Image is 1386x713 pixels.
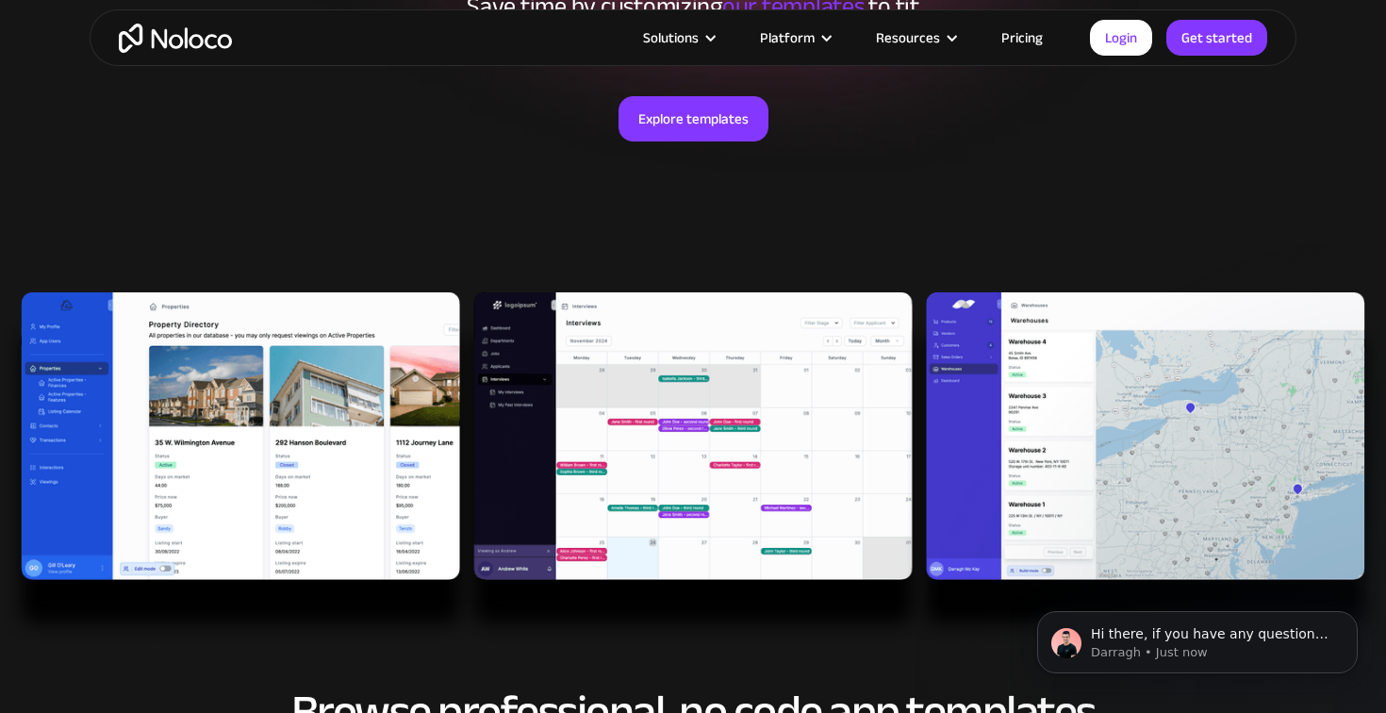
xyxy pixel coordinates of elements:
[643,25,699,50] div: Solutions
[1009,572,1386,704] iframe: Intercom notifications message
[876,25,940,50] div: Resources
[760,25,815,50] div: Platform
[978,25,1066,50] a: Pricing
[619,96,768,141] a: Explore templates
[1166,20,1267,56] a: Get started
[736,25,852,50] div: Platform
[852,25,978,50] div: Resources
[619,25,736,50] div: Solutions
[119,24,232,53] a: home
[1090,20,1152,56] a: Login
